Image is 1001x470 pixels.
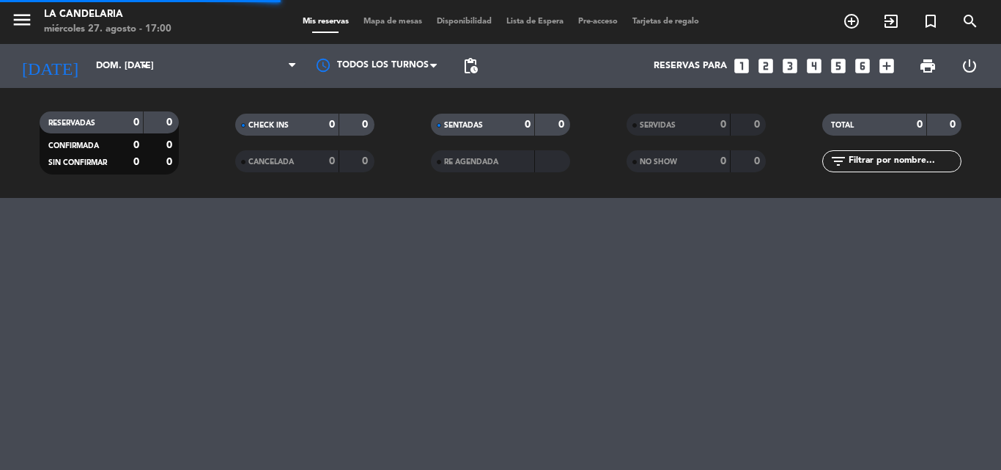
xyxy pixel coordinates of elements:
span: Tarjetas de regalo [625,18,706,26]
i: search [961,12,979,30]
i: looks_3 [780,56,799,76]
div: LA CANDELARIA [44,7,171,22]
span: Pre-acceso [571,18,625,26]
span: pending_actions [462,57,479,75]
i: menu [11,9,33,31]
span: RESERVADAS [48,120,95,127]
i: power_settings_new [961,57,978,75]
strong: 0 [917,120,923,130]
strong: 0 [950,120,958,130]
i: [DATE] [11,50,89,82]
div: LOG OUT [948,44,990,88]
span: TOTAL [831,122,854,129]
span: Lista de Espera [499,18,571,26]
strong: 0 [720,120,726,130]
i: filter_list [830,153,847,170]
span: RE AGENDADA [444,158,498,166]
span: CANCELADA [248,158,294,166]
div: miércoles 27. agosto - 17:00 [44,22,171,37]
span: CHECK INS [248,122,289,129]
input: Filtrar por nombre... [847,153,961,169]
i: looks_4 [805,56,824,76]
span: Reservas para [654,61,727,71]
span: SIN CONFIRMAR [48,159,107,166]
span: NO SHOW [640,158,677,166]
button: menu [11,9,33,36]
strong: 0 [133,140,139,150]
strong: 0 [166,157,175,167]
span: Mapa de mesas [356,18,429,26]
i: looks_6 [853,56,872,76]
i: add_circle_outline [843,12,860,30]
strong: 0 [362,156,371,166]
strong: 0 [754,120,763,130]
span: SERVIDAS [640,122,676,129]
i: looks_two [756,56,775,76]
i: exit_to_app [882,12,900,30]
i: turned_in_not [922,12,939,30]
span: print [919,57,937,75]
strong: 0 [166,117,175,128]
strong: 0 [525,120,531,130]
strong: 0 [362,120,371,130]
strong: 0 [166,140,175,150]
i: arrow_drop_down [136,57,154,75]
i: looks_5 [829,56,848,76]
span: CONFIRMADA [48,142,99,150]
i: looks_one [732,56,751,76]
strong: 0 [133,117,139,128]
i: add_box [877,56,896,76]
strong: 0 [133,157,139,167]
strong: 0 [720,156,726,166]
strong: 0 [558,120,567,130]
span: Disponibilidad [429,18,499,26]
span: SENTADAS [444,122,483,129]
strong: 0 [329,120,335,130]
strong: 0 [754,156,763,166]
strong: 0 [329,156,335,166]
span: Mis reservas [295,18,356,26]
